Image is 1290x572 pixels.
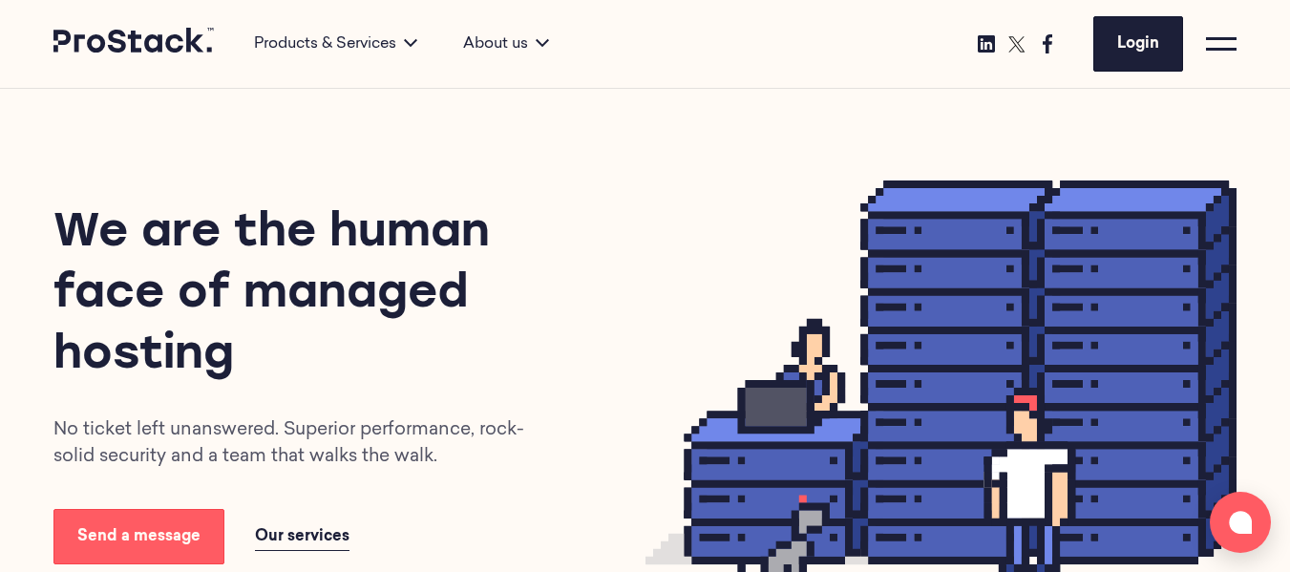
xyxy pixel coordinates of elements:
span: Our services [255,529,349,544]
div: About us [440,32,572,55]
p: No ticket left unanswered. Superior performance, rock-solid security and a team that walks the walk. [53,417,538,471]
h1: We are the human face of managed hosting [53,203,592,387]
button: Open chat window [1210,492,1271,553]
a: Our services [255,523,349,551]
span: Login [1117,36,1159,52]
a: Prostack logo [53,28,216,60]
a: Send a message [53,509,224,564]
span: Send a message [77,529,201,544]
div: Products & Services [231,32,440,55]
a: Login [1093,16,1183,72]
